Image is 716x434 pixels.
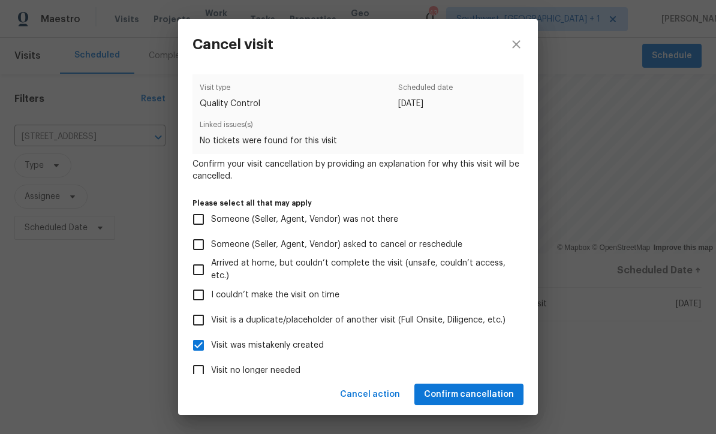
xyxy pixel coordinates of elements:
span: Confirm your visit cancellation by providing an explanation for why this visit will be cancelled. [192,158,524,182]
span: Visit was mistakenly created [211,339,324,352]
span: Visit type [200,82,260,98]
button: Confirm cancellation [414,384,524,406]
h3: Cancel visit [192,36,273,53]
span: No tickets were found for this visit [200,135,516,147]
span: Someone (Seller, Agent, Vendor) asked to cancel or reschedule [211,239,462,251]
button: Cancel action [335,384,405,406]
span: Visit no longer needed [211,364,300,377]
span: Quality Control [200,98,260,110]
span: I couldn’t make the visit on time [211,289,339,302]
span: Someone (Seller, Agent, Vendor) was not there [211,213,398,226]
span: [DATE] [398,98,453,110]
label: Please select all that may apply [192,200,524,207]
span: Arrived at home, but couldn’t complete the visit (unsafe, couldn’t access, etc.) [211,257,514,282]
button: close [495,19,538,70]
span: Confirm cancellation [424,387,514,402]
span: Linked issues(s) [200,119,516,135]
span: Cancel action [340,387,400,402]
span: Visit is a duplicate/placeholder of another visit (Full Onsite, Diligence, etc.) [211,314,506,327]
span: Scheduled date [398,82,453,98]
